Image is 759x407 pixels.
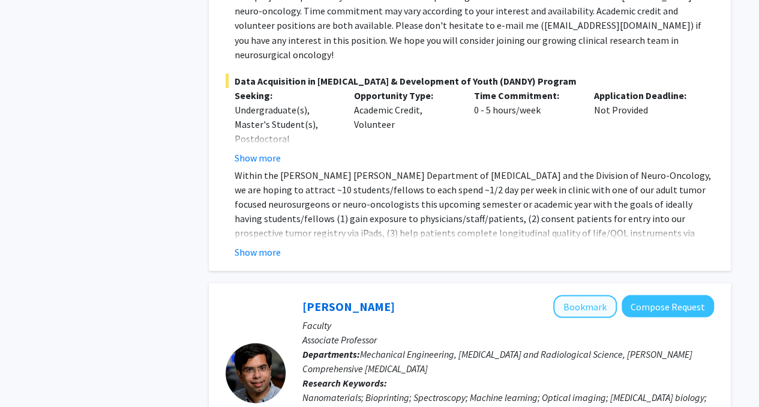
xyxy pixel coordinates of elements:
p: Opportunity Type: [354,88,456,102]
p: Within the [PERSON_NAME] [PERSON_NAME] Department of [MEDICAL_DATA] and the Division of Neuro-Onc... [235,167,714,268]
div: Undergraduate(s), Master's Student(s), Postdoctoral Researcher(s) / Research Staff, Medical Resid... [235,102,337,203]
div: Academic Credit, Volunteer [345,88,465,164]
p: Associate Professor [302,332,714,346]
button: Show more [235,150,281,164]
iframe: Chat [9,353,51,398]
b: Departments: [302,348,360,360]
p: Seeking: [235,88,337,102]
span: Data Acquisition in [MEDICAL_DATA] & Development of Youth (DANDY) Program [226,73,714,88]
span: Mechanical Engineering, [MEDICAL_DATA] and Radiological Science, [PERSON_NAME] Comprehensive [MED... [302,348,692,374]
a: [PERSON_NAME] [302,298,395,313]
p: Faculty [302,318,714,332]
p: Time Commitment: [474,88,576,102]
div: Not Provided [585,88,705,164]
button: Add Ishan Barman to Bookmarks [553,295,617,318]
div: 0 - 5 hours/week [465,88,585,164]
button: Compose Request to Ishan Barman [622,295,714,317]
b: Research Keywords: [302,376,387,388]
p: Application Deadline: [594,88,696,102]
button: Show more [235,244,281,259]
